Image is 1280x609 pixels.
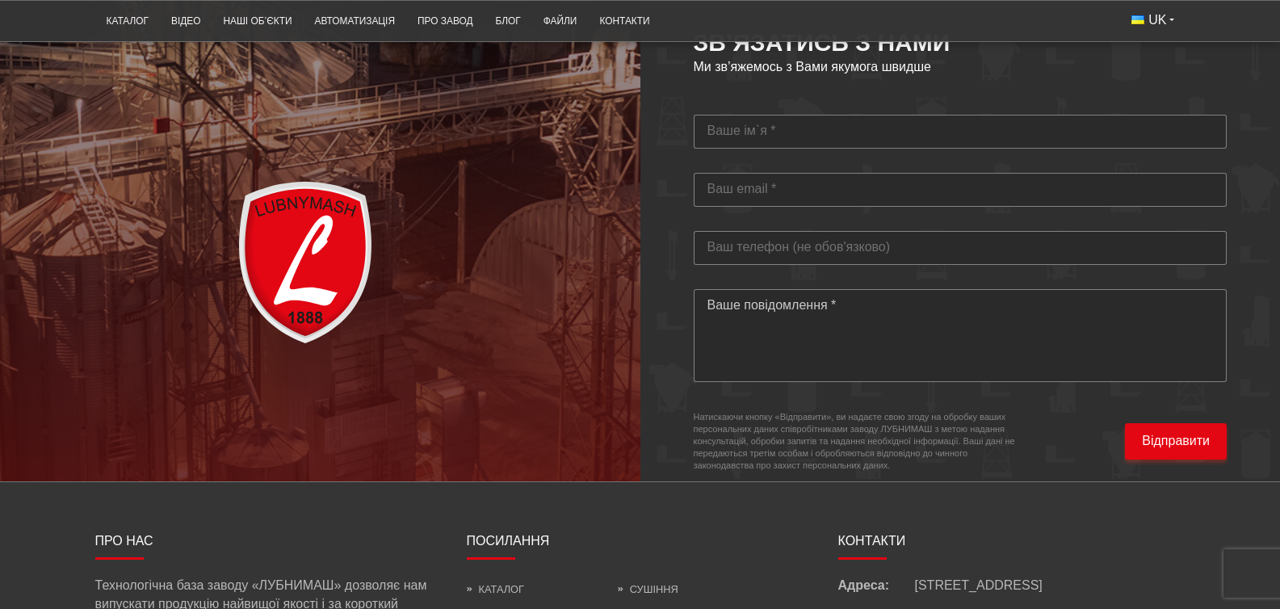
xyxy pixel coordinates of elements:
a: Каталог [95,6,160,37]
span: Контакти [838,534,906,548]
a: Сушіння [618,583,678,595]
a: Каталог [467,583,524,595]
span: [STREET_ADDRESS] [915,577,1043,594]
a: Файли [532,6,589,37]
span: Адреса: [838,577,915,594]
span: Ми зв’яжемось з Вами якумога швидше [694,60,932,74]
small: Натискаючи кнопку «Відправити», ви надаєте свою згоду на обробку ваших персональних даних співроб... [694,411,1017,472]
span: Про нас [95,534,153,548]
button: UK [1120,6,1185,35]
a: Блог [484,6,531,37]
img: Українська [1131,15,1144,24]
span: ЗВ’ЯЗАТИСЬ З НАМИ [694,29,951,57]
span: Посилання [467,534,550,548]
a: Про завод [406,6,484,37]
span: UK [1148,11,1166,29]
a: Відео [160,6,212,37]
button: Відправити [1125,423,1227,460]
a: Контакти [588,6,661,37]
center: 1 [13,36,78,51]
span: Відправити [1142,432,1210,450]
a: Автоматизація [303,6,406,37]
a: Наші об’єкти [212,6,303,37]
